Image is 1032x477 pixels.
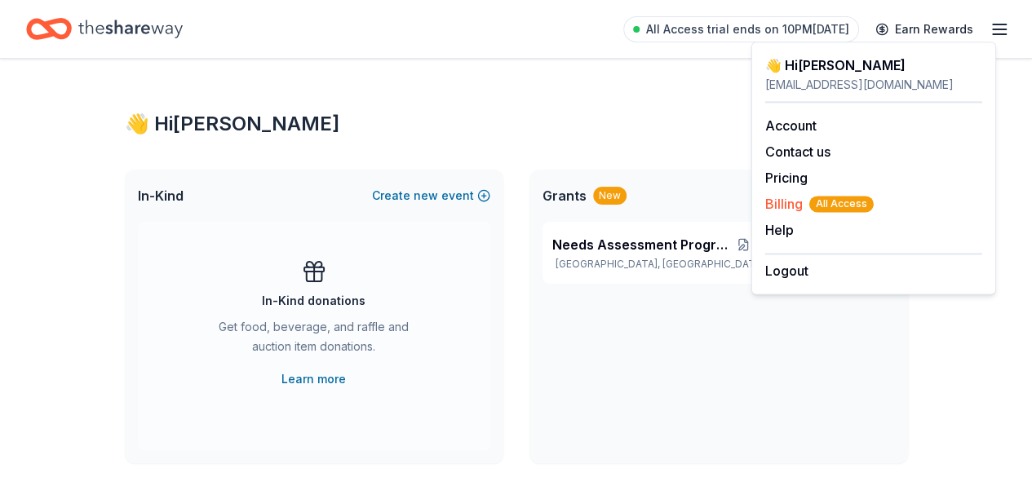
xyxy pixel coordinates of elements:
[125,111,908,137] div: 👋 Hi [PERSON_NAME]
[372,186,490,205] button: Createnewevent
[262,291,365,311] div: In-Kind donations
[765,261,808,280] button: Logout
[414,186,438,205] span: new
[646,20,849,39] span: All Access trial ends on 10PM[DATE]
[765,194,874,214] button: BillingAll Access
[593,187,627,205] div: New
[765,117,817,134] a: Account
[203,317,425,363] div: Get food, beverage, and raffle and auction item donations.
[26,10,183,48] a: Home
[809,196,874,212] span: All Access
[552,235,729,254] span: Needs Assessment Program
[765,194,874,214] span: Billing
[765,220,794,240] button: Help
[543,186,587,205] span: Grants
[765,170,808,186] a: Pricing
[866,15,983,44] a: Earn Rewards
[765,142,830,161] button: Contact us
[552,258,760,271] p: [GEOGRAPHIC_DATA], [GEOGRAPHIC_DATA]
[765,55,982,75] div: 👋 Hi [PERSON_NAME]
[765,75,982,95] div: [EMAIL_ADDRESS][DOMAIN_NAME]
[623,16,859,42] a: All Access trial ends on 10PM[DATE]
[138,186,184,205] span: In-Kind
[281,369,346,389] a: Learn more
